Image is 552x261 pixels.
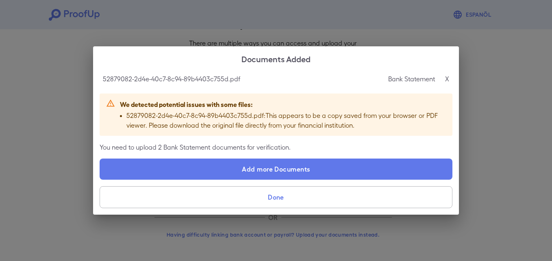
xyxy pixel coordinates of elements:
p: 52879082-2d4e-40c7-8c94-89b4403c755d.pdf : This appears to be a copy saved from your browser or P... [126,111,446,130]
h2: Documents Added [93,46,459,71]
p: X [445,74,449,84]
label: Add more Documents [100,159,452,180]
button: Done [100,186,452,208]
p: You need to upload 2 Bank Statement documents for verification. [100,142,452,152]
p: We detected potential issues with some files: [120,99,446,109]
p: 52879082-2d4e-40c7-8c94-89b4403c755d.pdf [103,74,240,84]
p: Bank Statement [388,74,435,84]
